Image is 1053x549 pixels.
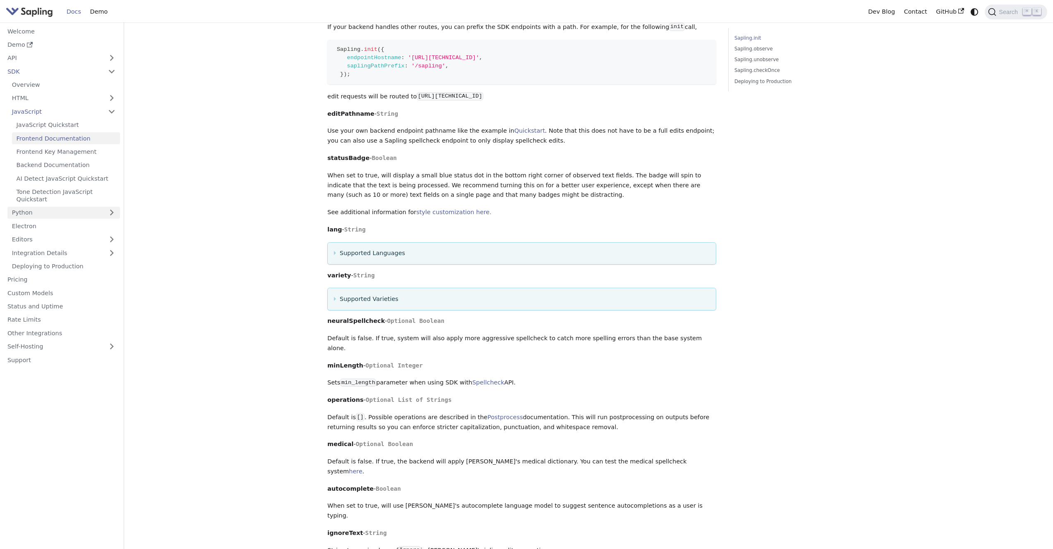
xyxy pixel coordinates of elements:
p: edit requests will be routed to [327,92,716,102]
summary: Supported Languages [334,248,710,258]
a: Custom Models [3,287,120,299]
strong: editPathname [327,110,374,117]
code: min_length [340,379,376,387]
a: Tone Detection JavaScript Quickstart [12,186,120,205]
span: : [405,63,408,69]
a: AI Detect JavaScript Quickstart [12,172,120,184]
p: - [327,109,716,119]
button: Expand sidebar category 'API' [103,52,120,64]
p: See additional information for [327,208,716,217]
p: - [327,271,716,281]
code: [URL][TECHNICAL_ID] [417,92,483,100]
p: Use your own backend endpoint pathname like the example in . Note that this does not have to be a... [327,126,716,146]
span: Optional Boolean [387,317,444,324]
a: Frontend Key Management [12,146,120,158]
span: , [479,55,482,61]
a: Sapling.ai [6,6,56,18]
a: Sapling.observe [734,45,847,53]
a: GitHub [931,5,968,18]
strong: statusBadge [327,155,369,161]
a: Sapling.unobserve [734,56,847,64]
p: - [327,484,716,494]
a: Sapling.init [734,34,847,42]
strong: operations [327,396,363,403]
a: Quickstart [514,127,545,134]
a: Docs [62,5,86,18]
a: Integration Details [7,247,120,259]
button: Search (Command+K) [985,5,1047,19]
span: { [381,46,384,53]
p: - [327,361,716,371]
span: String [377,110,398,117]
span: String [365,530,387,536]
a: Deploying to Production [7,260,120,272]
span: Optional Boolean [356,441,413,447]
span: String [353,272,375,279]
span: Optional Integer [365,362,423,369]
a: Deploying to Production [734,78,847,86]
a: Editors [7,234,103,246]
span: endpointHostname [347,55,401,61]
span: ) [343,71,347,77]
a: Python [7,207,120,219]
p: If your backend handles other routes, you can prefix the SDK endpoints with a path. For example, ... [327,22,716,32]
summary: Supported Varieties [334,294,710,304]
button: Expand sidebar category 'Editors' [103,234,120,246]
button: Switch between dark and light mode (currently system mode) [969,6,981,18]
p: Default is false. If true, system will also apply more aggressive spellcheck to catch more spelli... [327,334,716,353]
a: API [3,52,103,64]
p: - [327,153,716,163]
span: ( [377,46,381,53]
code: [] [356,413,365,421]
a: Pricing [3,274,120,286]
span: init [364,46,377,53]
a: Self-Hosting [3,341,120,353]
span: } [340,71,343,77]
p: - [327,439,716,449]
p: - [327,528,716,538]
a: Welcome [3,25,120,37]
p: - [327,316,716,326]
a: Spellcheck [472,379,504,386]
a: here [349,468,362,475]
a: Rate Limits [3,314,120,326]
span: Boolean [372,155,397,161]
p: When set to true, will use [PERSON_NAME]'s autocomplete language model to suggest sentence autoco... [327,501,716,521]
a: style customization here. [416,209,492,215]
a: Sapling.checkOnce [734,67,847,74]
a: Frontend Documentation [12,132,120,144]
strong: neuralSpellcheck [327,317,385,324]
a: JavaScript [7,105,120,117]
p: When set to true, will display a small blue status dot in the bottom right corner of observed tex... [327,171,716,200]
span: , [445,63,449,69]
span: : [401,55,405,61]
a: Overview [7,79,120,91]
kbd: K [1033,8,1041,15]
span: Search [996,9,1023,15]
p: - [327,395,716,405]
strong: minLength [327,362,363,369]
span: String [344,226,366,233]
a: Support [3,354,120,366]
span: Boolean [376,485,401,492]
span: '[URL][TECHNICAL_ID]' [408,55,479,61]
img: Sapling.ai [6,6,53,18]
a: Postprocess [487,414,523,420]
span: '/sapling' [411,63,445,69]
strong: lang [327,226,342,233]
a: Contact [899,5,932,18]
span: Optional List of Strings [366,396,452,403]
strong: ignoreText [327,530,363,536]
p: - [327,225,716,235]
a: HTML [7,92,120,104]
p: Default is . Possible operations are described in the documentation. This will run postprocessing... [327,413,716,432]
span: saplingPathPrefix [347,63,404,69]
kbd: ⌘ [1023,8,1031,15]
span: . [360,46,364,53]
span: Sapling [337,46,360,53]
a: Status and Uptime [3,301,120,313]
strong: medical [327,441,353,447]
strong: autocomplete [327,485,374,492]
a: Backend Documentation [12,159,120,171]
strong: variety [327,272,351,279]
